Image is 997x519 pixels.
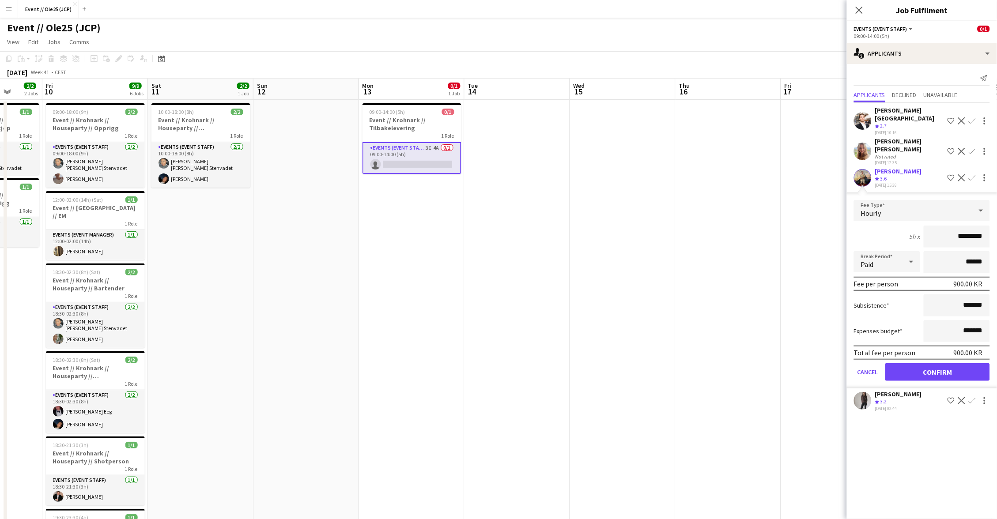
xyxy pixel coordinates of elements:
[44,36,64,48] a: Jobs
[125,196,138,203] span: 1/1
[66,36,93,48] a: Comms
[679,82,690,90] span: Thu
[854,348,916,357] div: Total fee per person
[125,220,138,227] span: 1 Role
[885,363,990,381] button: Confirm
[129,83,142,89] span: 9/9
[875,167,922,175] div: [PERSON_NAME]
[46,263,145,348] app-job-card: 18:30-02:30 (8h) (Sat)2/2Event // Krohnark // Houseparty // Bartender1 RoleEvents (Event Staff)2/...
[69,38,89,46] span: Comms
[875,390,922,398] div: [PERSON_NAME]
[875,106,944,122] div: [PERSON_NAME][GEOGRAPHIC_DATA]
[46,116,145,132] h3: Event // Krohnark // Houseparty // Opprigg
[954,348,983,357] div: 900.00 KR
[910,233,920,241] div: 5h x
[55,69,66,75] div: CEST
[125,380,138,387] span: 1 Role
[370,109,405,115] span: 09:00-14:00 (5h)
[442,132,454,139] span: 1 Role
[363,142,461,174] app-card-role: Events (Event Staff)3I4A0/109:00-14:00 (5h)
[854,301,890,309] label: Subsistence
[46,475,145,505] app-card-role: Events (Event Staff)1/118:30-21:30 (3h)[PERSON_NAME]
[53,269,101,275] span: 18:30-02:30 (8h) (Sat)
[875,137,944,153] div: [PERSON_NAME] [PERSON_NAME]
[125,357,138,363] span: 2/2
[238,90,249,97] div: 1 Job
[29,69,51,75] span: Week 41
[151,116,250,132] h3: Event // Krohnark // Houseparty // [GEOGRAPHIC_DATA]
[46,390,145,433] app-card-role: Events (Event Staff)2/218:30-02:30 (8h)[PERSON_NAME] Eeg[PERSON_NAME]
[875,406,922,411] div: [DATE] 02:44
[448,83,461,89] span: 0/1
[46,436,145,505] div: 18:30-21:30 (3h)1/1Event // Krohnark // Houseparty // Shotperson1 RoleEvents (Event Staff)1/118:3...
[28,38,38,46] span: Edit
[159,109,194,115] span: 10:00-18:00 (8h)
[785,82,792,90] span: Fri
[875,130,944,135] div: [DATE] 10:16
[125,269,138,275] span: 2/2
[880,175,887,182] span: 3.6
[19,132,32,139] span: 1 Role
[875,160,944,165] div: [DATE] 12:35
[854,327,903,335] label: Expenses budget
[854,279,899,288] div: Fee per person
[7,21,101,34] h1: Event // Ole25 (JCP)
[53,196,103,203] span: 12:00-02:00 (14h) (Sat)
[880,398,887,405] span: 3.2
[46,351,145,433] app-job-card: 18:30-02:30 (8h) (Sat)2/2Event // Krohnark // Houseparty // [GEOGRAPHIC_DATA]1 RoleEvents (Event ...
[46,191,145,260] app-job-card: 12:00-02:00 (14h) (Sat)1/1Event // [GEOGRAPHIC_DATA] // EM1 RoleEvents (Event Manager)1/112:00-02...
[25,36,42,48] a: Edit
[150,86,161,97] span: 11
[854,33,990,39] div: 09:00-14:00 (5h)
[151,103,250,188] app-job-card: 10:00-18:00 (8h)2/2Event // Krohnark // Houseparty // [GEOGRAPHIC_DATA]1 RoleEvents (Event Staff)...
[46,142,145,188] app-card-role: Events (Event Staff)2/209:00-18:00 (9h)[PERSON_NAME] [PERSON_NAME] Stenvadet[PERSON_NAME]
[256,86,268,97] span: 12
[125,132,138,139] span: 1 Role
[861,209,881,218] span: Hourly
[230,132,243,139] span: 1 Role
[4,36,23,48] a: View
[45,86,53,97] span: 10
[24,90,38,97] div: 2 Jobs
[125,466,138,472] span: 1 Role
[978,26,990,32] span: 0/1
[46,302,145,348] app-card-role: Events (Event Staff)2/218:30-02:30 (8h)[PERSON_NAME] [PERSON_NAME] Stenvadet[PERSON_NAME]
[854,92,885,98] span: Applicants
[20,184,32,190] span: 1/1
[875,153,898,160] div: Not rated
[46,103,145,188] app-job-card: 09:00-18:00 (9h)2/2Event // Krohnark // Houseparty // Opprigg1 RoleEvents (Event Staff)2/209:00-1...
[954,279,983,288] div: 900.00 KR
[53,442,89,448] span: 18:30-21:30 (3h)
[18,0,79,18] button: Event // Ole25 (JCP)
[19,207,32,214] span: 1 Role
[361,86,374,97] span: 13
[847,4,997,16] h3: Job Fulfilment
[363,103,461,174] app-job-card: 09:00-14:00 (5h)0/1Event // Krohnark // Tilbakelevering1 RoleEvents (Event Staff)3I4A0/109:00-14:...
[237,83,249,89] span: 2/2
[46,82,53,90] span: Fri
[678,86,690,97] span: 16
[442,109,454,115] span: 0/1
[125,109,138,115] span: 2/2
[783,86,792,97] span: 17
[574,82,585,90] span: Wed
[257,82,268,90] span: Sun
[892,92,917,98] span: Declined
[875,182,922,188] div: [DATE] 15:38
[125,442,138,448] span: 1/1
[572,86,585,97] span: 15
[24,83,36,89] span: 2/2
[7,68,27,77] div: [DATE]
[924,92,958,98] span: Unavailable
[854,363,882,381] button: Cancel
[151,82,161,90] span: Sat
[46,276,145,292] h3: Event // Krohnark // Houseparty // Bartender
[130,90,144,97] div: 6 Jobs
[861,260,874,269] span: Paid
